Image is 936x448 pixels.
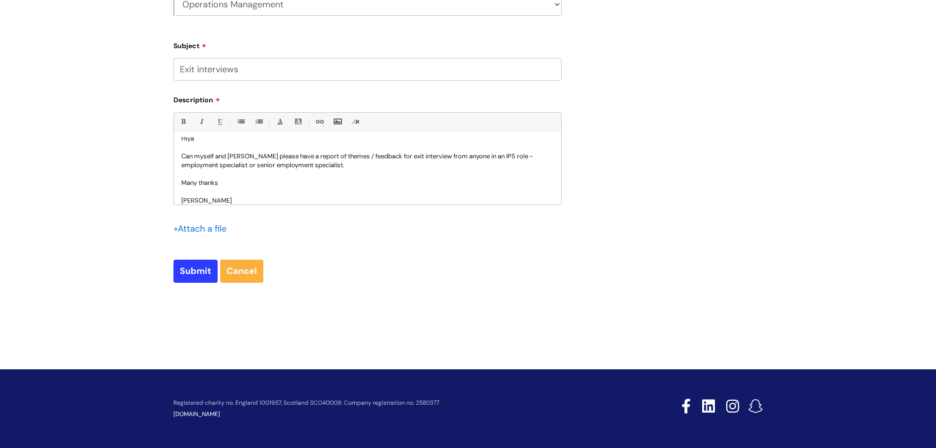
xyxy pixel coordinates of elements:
div: Attach a file [173,221,232,237]
label: Subject [173,38,562,50]
p: [PERSON_NAME] [181,196,554,205]
a: Insert Image... [331,116,343,128]
a: Italic (Ctrl-I) [195,116,207,128]
a: • Unordered List (Ctrl-Shift-7) [234,116,247,128]
p: Can myself and [PERSON_NAME] please have a report of themes / feedback for exit interview from an... [181,152,554,170]
a: Bold (Ctrl-B) [177,116,189,128]
input: Submit [173,260,218,282]
a: Underline(Ctrl-U) [213,116,226,128]
a: Link [313,116,325,128]
p: Hiya [181,134,554,143]
p: Registered charity no. England 1001957, Scotland SCO40009. Company registration no. 2580377 [173,400,612,406]
a: Back Color [292,116,304,128]
span: + [173,223,178,235]
p: Many thanks [181,179,554,187]
a: [DOMAIN_NAME] [173,410,220,418]
label: Description [173,92,562,104]
a: 1. Ordered List (Ctrl-Shift-8) [253,116,265,128]
a: Remove formatting (Ctrl-\) [349,116,362,128]
a: Font Color [274,116,286,128]
a: Cancel [220,260,263,282]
